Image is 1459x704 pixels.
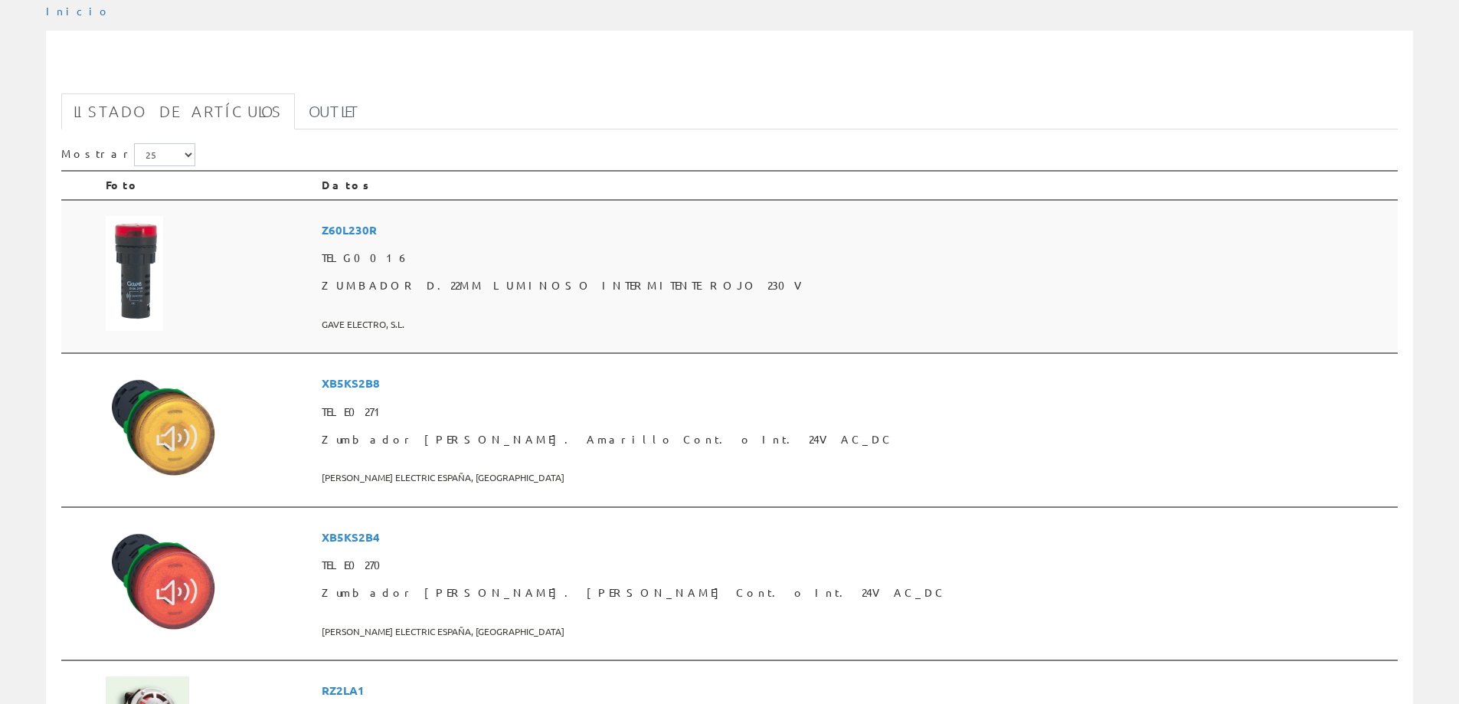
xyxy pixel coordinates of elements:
img: Foto artículo ZUMBADOR D.22MM LUMINOSO INTERMITENTE ROJO 230V (74.5x150) [106,216,163,331]
span: TELE0270 [322,552,1392,579]
a: Outlet [296,93,372,129]
span: Z60L230R [322,216,1392,244]
img: Foto artículo Zumbador Lum. Rojo Cont. o Int. 24V AC_DC (150x150) [106,523,221,638]
span: [PERSON_NAME] ELECTRIC ESPAÑA, [GEOGRAPHIC_DATA] [322,619,1392,644]
th: Datos [316,171,1398,200]
span: Zumbador [PERSON_NAME]. Amarillo Cont. o Int. 24V AC_DC [322,426,1392,454]
label: Mostrar [61,143,195,166]
span: TELG0016 [322,244,1392,272]
span: ZUMBADOR D.22MM LUMINOSO INTERMITENTE ROJO 230V [322,272,1392,300]
span: TELE0271 [322,398,1392,426]
a: Inicio [46,4,111,18]
img: Foto artículo Zumbador Lum. Amarillo Cont. o Int. 24V AC_DC (150x150) [106,369,221,484]
span: [PERSON_NAME] ELECTRIC ESPAÑA, [GEOGRAPHIC_DATA] [322,465,1392,490]
th: Foto [100,171,316,200]
select: Mostrar [134,143,195,166]
h1: zumbador luminoso [61,55,1398,86]
span: GAVE ELECTRO, S.L. [322,312,1392,337]
a: Listado de artículos [61,93,295,129]
span: XB5KS2B4 [322,523,1392,552]
span: XB5KS2B8 [322,369,1392,398]
span: Zumbador [PERSON_NAME]. [PERSON_NAME] Cont. o Int. 24V AC_DC [322,579,1392,607]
